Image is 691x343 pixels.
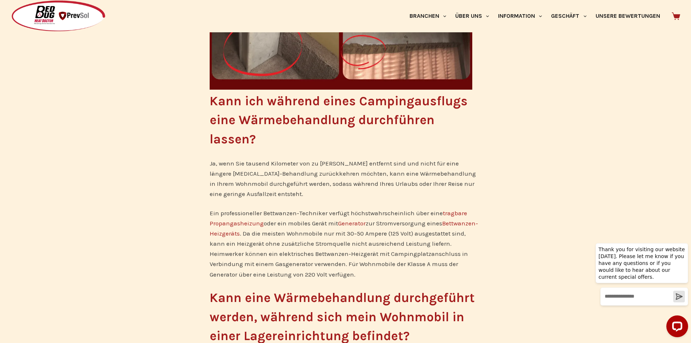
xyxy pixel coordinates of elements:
[210,209,443,217] font: Ein professioneller Bettwanzen-Techniker verfügt höchstwahrscheinlich über eine
[210,160,476,197] font: Ja, wenn Sie tausend Kilometer von zu [PERSON_NAME] entfernt sind und nicht für eine längere [MED...
[590,236,691,343] iframe: LiveChat-Chat-Widget
[498,12,535,19] font: Information
[410,12,439,19] font: Branchen
[264,220,338,227] font: oder ein mobiles Gerät mit
[210,94,468,147] font: Kann ich während eines Campingausflugs eine Wärmebehandlung durchführen lassen?
[596,12,660,19] font: Unsere Bewertungen
[366,220,442,227] font: zur Stromversorgung eines
[210,230,468,278] font: . Da die meisten Wohnmobile nur mit 30–50 Ampere (125 Volt) ausgestattet sind, kann ein Heizgerät...
[338,220,366,227] a: Generator
[455,12,482,19] font: Über uns
[551,12,579,19] font: Geschäft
